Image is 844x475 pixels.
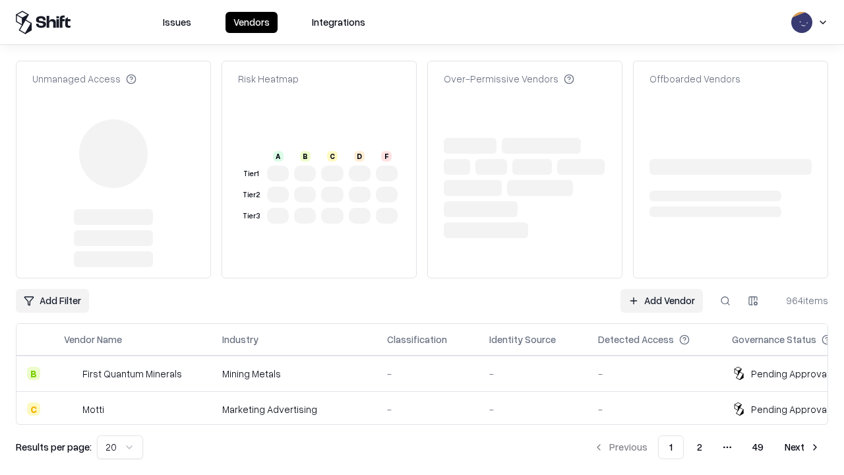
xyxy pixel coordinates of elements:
[64,332,122,346] div: Vendor Name
[273,151,284,162] div: A
[226,12,278,33] button: Vendors
[16,289,89,313] button: Add Filter
[777,435,828,459] button: Next
[27,367,40,380] div: B
[27,402,40,416] div: C
[241,189,262,201] div: Tier 2
[489,332,556,346] div: Identity Source
[222,402,366,416] div: Marketing Advertising
[238,72,299,86] div: Risk Heatmap
[64,367,77,380] img: First Quantum Minerals
[742,435,774,459] button: 49
[775,294,828,307] div: 964 items
[586,435,828,459] nav: pagination
[649,72,740,86] div: Offboarded Vendors
[751,402,829,416] div: Pending Approval
[598,402,711,416] div: -
[658,435,684,459] button: 1
[598,332,674,346] div: Detected Access
[444,72,574,86] div: Over-Permissive Vendors
[64,402,77,416] img: Motti
[222,367,366,381] div: Mining Metals
[686,435,713,459] button: 2
[732,332,816,346] div: Governance Status
[222,332,258,346] div: Industry
[489,367,577,381] div: -
[82,367,182,381] div: First Quantum Minerals
[598,367,711,381] div: -
[489,402,577,416] div: -
[241,168,262,179] div: Tier 1
[354,151,365,162] div: D
[304,12,373,33] button: Integrations
[387,402,468,416] div: -
[751,367,829,381] div: Pending Approval
[82,402,104,416] div: Motti
[155,12,199,33] button: Issues
[387,332,447,346] div: Classification
[300,151,311,162] div: B
[16,440,92,454] p: Results per page:
[620,289,703,313] a: Add Vendor
[32,72,136,86] div: Unmanaged Access
[327,151,338,162] div: C
[387,367,468,381] div: -
[241,210,262,222] div: Tier 3
[381,151,392,162] div: F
